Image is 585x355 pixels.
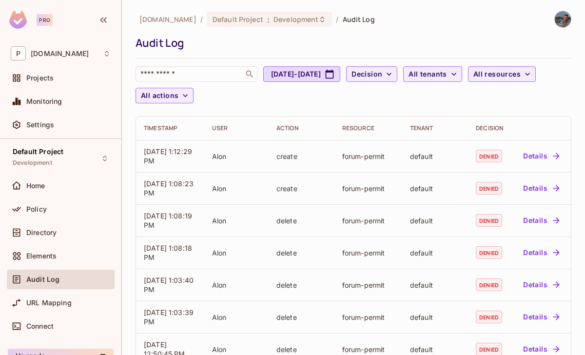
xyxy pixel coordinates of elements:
[212,184,261,193] div: Alon
[342,345,394,354] div: forum-permit
[351,68,382,80] span: Decision
[555,11,571,27] img: Alon Boshi
[409,68,447,80] span: All tenants
[31,50,89,58] span: Workspace: permit.io
[9,11,27,29] img: SReyMgAAAABJRU5ErkJggg==
[476,278,502,291] span: denied
[26,276,59,283] span: Audit Log
[263,66,340,82] button: [DATE]-[DATE]
[519,148,563,164] button: Details
[11,46,26,60] span: P
[200,15,203,24] li: /
[342,184,394,193] div: forum-permit
[141,90,178,102] span: All actions
[519,309,563,325] button: Details
[276,124,327,132] div: Action
[342,248,394,257] div: forum-permit
[144,179,194,197] span: [DATE] 1:08:23 PM
[276,184,327,193] div: create
[410,313,460,322] div: default
[26,182,45,190] span: Home
[144,308,194,326] span: [DATE] 1:03:39 PM
[410,216,460,225] div: default
[144,212,192,229] span: [DATE] 1:08:19 PM
[519,213,563,228] button: Details
[342,280,394,290] div: forum-permit
[26,74,54,82] span: Projects
[519,180,563,196] button: Details
[26,299,72,307] span: URL Mapping
[212,280,261,290] div: Alon
[136,36,566,50] div: Audit Log
[410,345,460,354] div: default
[276,345,327,354] div: delete
[519,277,563,293] button: Details
[267,16,270,23] span: :
[26,322,54,330] span: Connect
[343,15,375,24] span: Audit Log
[336,15,338,24] li: /
[476,150,502,162] span: denied
[273,15,318,24] span: Development
[144,124,196,132] div: Timestamp
[476,214,502,227] span: denied
[144,244,192,261] span: [DATE] 1:08:18 PM
[212,216,261,225] div: Alon
[212,313,261,322] div: Alon
[144,276,194,294] span: [DATE] 1:03:40 PM
[13,148,63,156] span: Default Project
[276,248,327,257] div: delete
[476,124,504,132] div: Decision
[403,66,462,82] button: All tenants
[410,124,460,132] div: Tenant
[476,246,502,259] span: denied
[410,280,460,290] div: default
[26,205,47,213] span: Policy
[476,311,502,323] span: denied
[476,182,502,195] span: denied
[212,124,261,132] div: User
[342,152,394,161] div: forum-permit
[410,248,460,257] div: default
[212,248,261,257] div: Alon
[26,252,57,260] span: Elements
[213,15,263,24] span: Default Project
[342,124,394,132] div: Resource
[342,313,394,322] div: forum-permit
[410,184,460,193] div: default
[410,152,460,161] div: default
[212,345,261,354] div: Alon
[139,15,196,24] span: the active workspace
[13,159,52,167] span: Development
[473,68,521,80] span: All resources
[346,66,397,82] button: Decision
[276,280,327,290] div: delete
[26,229,57,237] span: Directory
[468,66,536,82] button: All resources
[212,152,261,161] div: Alon
[342,216,394,225] div: forum-permit
[37,14,53,26] div: Pro
[144,147,192,165] span: [DATE] 1:12:29 PM
[519,245,563,260] button: Details
[26,121,54,129] span: Settings
[136,88,194,103] button: All actions
[276,216,327,225] div: delete
[276,152,327,161] div: create
[26,98,62,105] span: Monitoring
[276,313,327,322] div: delete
